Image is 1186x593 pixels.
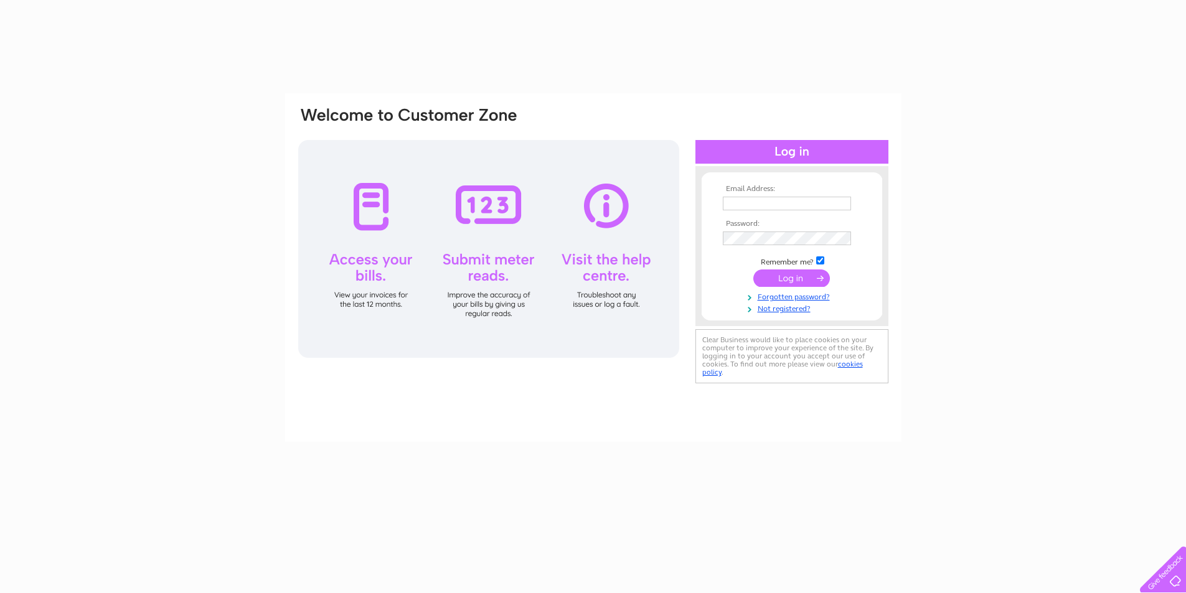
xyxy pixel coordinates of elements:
[695,329,888,383] div: Clear Business would like to place cookies on your computer to improve your experience of the sit...
[753,269,830,287] input: Submit
[702,360,863,376] a: cookies policy
[720,185,864,194] th: Email Address:
[723,290,864,302] a: Forgotten password?
[720,254,864,267] td: Remember me?
[720,220,864,228] th: Password:
[723,302,864,314] a: Not registered?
